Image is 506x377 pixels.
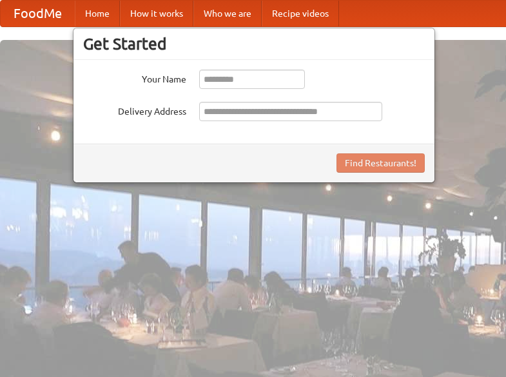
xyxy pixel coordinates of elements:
[1,1,75,26] a: FoodMe
[193,1,262,26] a: Who we are
[83,102,186,118] label: Delivery Address
[83,34,425,53] h3: Get Started
[75,1,120,26] a: Home
[120,1,193,26] a: How it works
[83,70,186,86] label: Your Name
[262,1,339,26] a: Recipe videos
[336,153,425,173] button: Find Restaurants!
